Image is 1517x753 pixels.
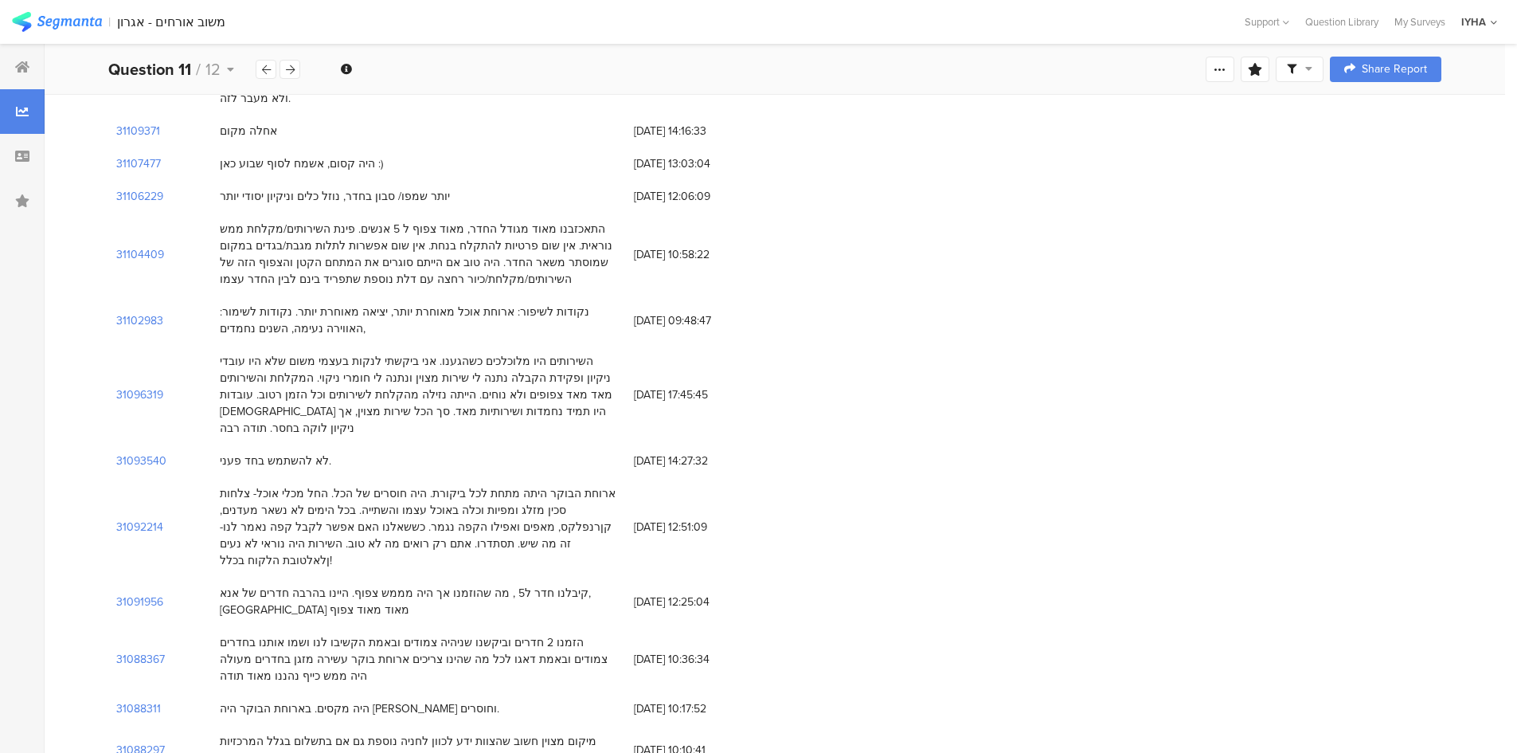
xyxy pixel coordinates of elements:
[1386,14,1453,29] a: My Surveys
[220,155,383,172] div: היה קסום, אשמח לסוף שבוע כאן :)
[116,651,165,668] section: 31088367
[116,700,161,717] section: 31088311
[116,594,163,610] section: 31091956
[634,519,761,535] span: [DATE] 12:51:09
[634,700,761,717] span: [DATE] 10:17:52
[116,155,161,172] section: 31107477
[220,585,618,618] div: קיבלנו חדר ל5 , מה שהוזמנו אך היה מממש צפוף. היינו בהרבה חדרים של אנא, [GEOGRAPHIC_DATA] מאוד מאו...
[116,453,166,469] section: 31093540
[220,700,499,717] div: היה מקסים. בארוחת הבוקר היה [PERSON_NAME] וחוסרים.
[205,57,221,81] span: 12
[220,353,618,437] div: השירותים היו מלוכלכים כשהגענו. אני ביקשתי לנקות בעצמי משום שלא היו עובדי ניקיון ופקידת הקבלה נתנה...
[220,304,618,337] div: נקודות לשיפור: ארוחת אוכל מאוחרת יותר, יציאה מאוחרת יותר. נקודות לשימור: האווירה נעימה, השנים נחמ...
[116,246,164,263] section: 31104409
[220,453,331,469] div: לא להשתמש בחד פעני.
[196,57,201,81] span: /
[108,13,111,31] div: |
[116,312,163,329] section: 31102983
[220,188,450,205] div: יותר שמפו/ סבון בחדר, נוזל כלים וניקיון יסודי יותר
[116,123,160,139] section: 31109371
[116,519,163,535] section: 31092214
[12,12,102,32] img: segmanta logo
[220,123,277,139] div: אחלה מקום
[1461,14,1486,29] div: IYHA
[220,634,618,684] div: הזמנו 2 חדרים וביקשנו שניהיה צמודים ובאמת הקשיבו לנו ושמו אותנו בחדרים צמודים ובאמת דאגו לכל מה ש...
[116,188,163,205] section: 31106229
[634,386,761,403] span: [DATE] 17:45:45
[634,246,761,263] span: [DATE] 10:58:22
[117,14,225,29] div: משוב אורחים - אגרון
[220,221,618,288] div: התאכזבנו מאוד מגודל החדר, מאוד צפוף ל 5 אנשים. פינת השירותים/מקלחת ממש נוראית. אין שום פרטיות להת...
[634,651,761,668] span: [DATE] 10:36:34
[220,485,618,569] div: ארוחת הבוקר היתה מתחת לכל ביקורת. היה חוסרים של הכל. החל מכלי אוכל- צלחות סכין מזלג ומפיות וכלה ב...
[108,57,191,81] b: Question 11
[634,123,761,139] span: [DATE] 14:16:33
[634,188,761,205] span: [DATE] 12:06:09
[634,155,761,172] span: [DATE] 13:03:04
[1245,10,1289,34] div: Support
[1362,64,1427,75] span: Share Report
[634,594,761,610] span: [DATE] 12:25:04
[1297,14,1386,29] a: Question Library
[634,453,761,469] span: [DATE] 14:27:32
[116,386,163,403] section: 31096319
[634,312,761,329] span: [DATE] 09:48:47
